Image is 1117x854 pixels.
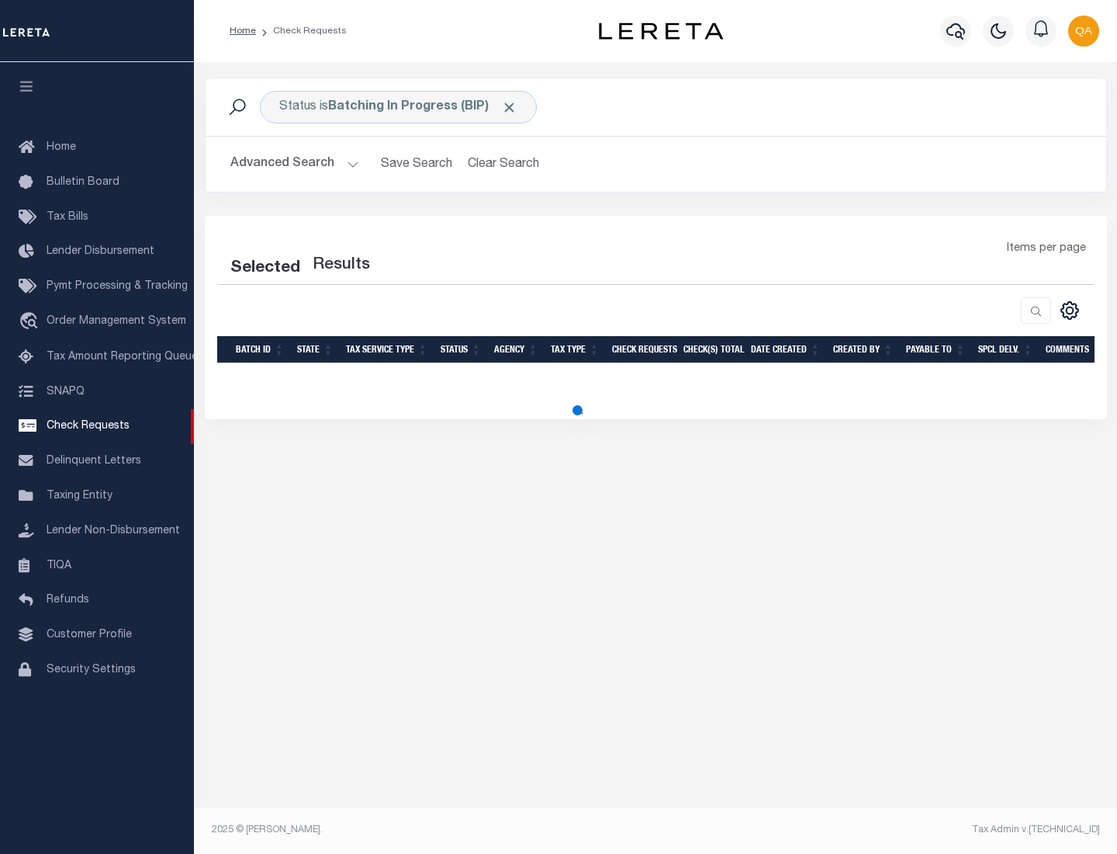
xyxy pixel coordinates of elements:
[47,630,132,640] span: Customer Profile
[230,256,300,281] div: Selected
[19,312,43,332] i: travel_explore
[47,595,89,606] span: Refunds
[488,336,545,363] th: Agency
[827,336,900,363] th: Created By
[599,23,723,40] img: logo-dark.svg
[47,456,141,467] span: Delinquent Letters
[47,421,130,432] span: Check Requests
[372,149,462,179] button: Save Search
[1007,241,1086,258] span: Items per page
[900,336,972,363] th: Payable To
[47,352,198,363] span: Tax Amount Reporting Queue
[47,526,180,536] span: Lender Non-Disbursement
[972,336,1039,363] th: Spcl Delv.
[47,316,186,327] span: Order Management System
[260,91,537,123] div: Click to Edit
[230,336,291,363] th: Batch Id
[501,99,517,116] span: Click to Remove
[47,177,119,188] span: Bulletin Board
[200,823,656,837] div: 2025 © [PERSON_NAME].
[230,26,256,36] a: Home
[328,101,517,113] b: Batching In Progress (BIP)
[256,24,347,38] li: Check Requests
[545,336,606,363] th: Tax Type
[340,336,434,363] th: Tax Service Type
[47,246,154,257] span: Lender Disbursement
[606,336,677,363] th: Check Requests
[47,560,71,571] span: TIQA
[47,491,112,502] span: Taxing Entity
[47,212,88,223] span: Tax Bills
[313,253,370,278] label: Results
[47,386,85,397] span: SNAPQ
[47,142,76,153] span: Home
[47,665,136,675] span: Security Settings
[745,336,827,363] th: Date Created
[230,149,359,179] button: Advanced Search
[677,336,745,363] th: Check(s) Total
[434,336,488,363] th: Status
[47,281,188,292] span: Pymt Processing & Tracking
[462,149,546,179] button: Clear Search
[291,336,340,363] th: State
[1039,336,1109,363] th: Comments
[1068,16,1099,47] img: svg+xml;base64,PHN2ZyB4bWxucz0iaHR0cDovL3d3dy53My5vcmcvMjAwMC9zdmciIHBvaW50ZXItZXZlbnRzPSJub25lIi...
[667,823,1100,837] div: Tax Admin v.[TECHNICAL_ID]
